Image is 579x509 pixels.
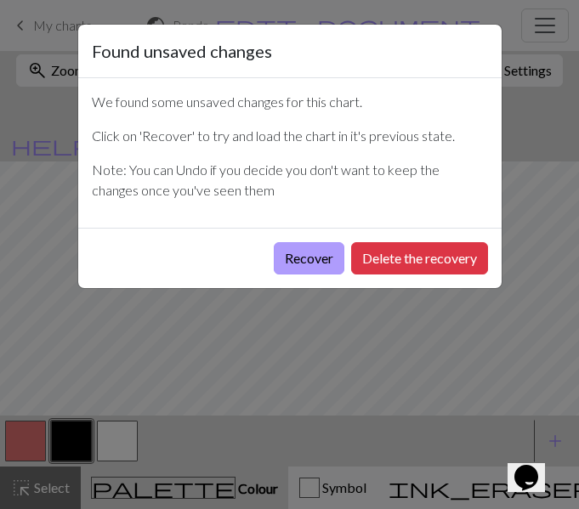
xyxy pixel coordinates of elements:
[274,242,344,274] button: Recover
[92,92,488,112] p: We found some unsaved changes for this chart.
[351,242,488,274] button: Delete the recovery
[92,160,488,201] p: Note: You can Undo if you decide you don't want to keep the changes once you've seen them
[508,441,562,492] iframe: chat widget
[92,126,488,146] p: Click on 'Recover' to try and load the chart in it's previous state.
[92,38,272,64] h5: Found unsaved changes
